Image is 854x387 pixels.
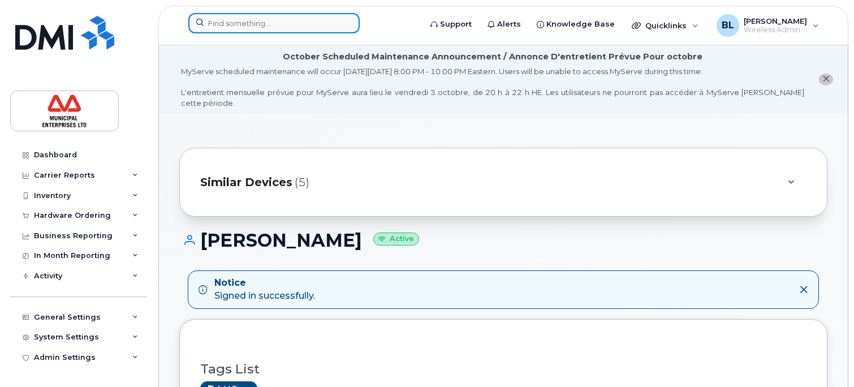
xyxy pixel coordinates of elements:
[819,74,833,85] button: close notification
[181,66,804,108] div: MyServe scheduled maintenance will occur [DATE][DATE] 8:00 PM - 10:00 PM Eastern. Users will be u...
[200,174,292,191] span: Similar Devices
[295,174,309,191] span: (5)
[179,230,827,250] h1: [PERSON_NAME]
[373,233,419,246] small: Active
[214,277,315,290] strong: Notice
[283,51,702,63] div: October Scheduled Maintenance Announcement / Annonce D'entretient Prévue Pour octobre
[200,362,806,376] h3: Tags List
[214,277,315,303] div: Signed in successfully.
